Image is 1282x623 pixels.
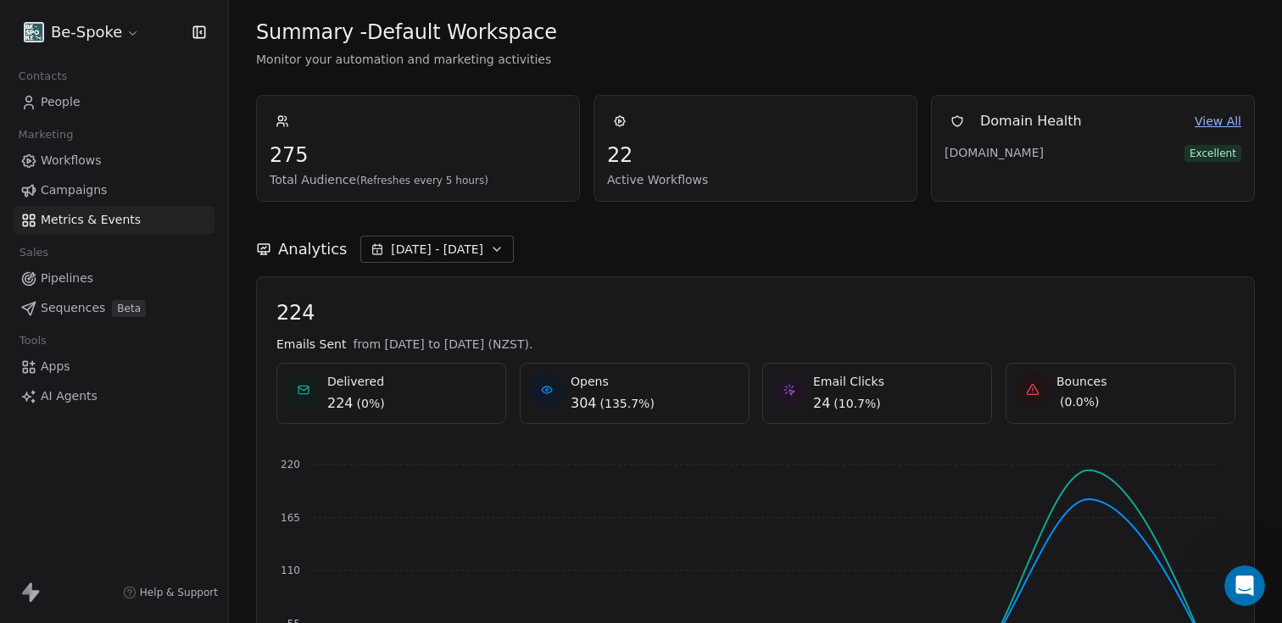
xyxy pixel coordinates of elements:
span: Sequences [41,299,105,317]
span: Contacts [11,64,75,89]
button: [DATE] - [DATE] [360,236,514,263]
span: Marketing [11,122,81,147]
span: ( 0% ) [357,395,385,412]
button: Messages [113,467,226,535]
span: Bounces [1056,373,1107,390]
a: Campaigns [14,176,215,204]
span: 24 [813,393,830,414]
a: Help & Support [123,586,218,599]
p: Hi [PERSON_NAME] [34,120,305,149]
a: SequencesBeta [14,294,215,322]
a: Pipelines [14,264,215,292]
span: Tools [12,328,53,353]
span: Opens [571,373,655,390]
img: Facebook%20profile%20picture.png [24,22,44,42]
span: 22 [607,142,904,168]
span: AI Agents [41,387,98,405]
span: [DATE] - [DATE] [391,241,483,258]
span: Beta [112,300,146,317]
tspan: 220 [281,459,300,470]
span: ( 0.0% ) [1060,393,1100,410]
div: • 1m ago [115,256,167,274]
span: Messages [141,509,199,521]
iframe: Intercom live chat [1224,565,1265,606]
div: Close [292,27,322,58]
span: Email Clicks [813,373,884,390]
span: Delivered [327,373,385,390]
img: Profile image for Siddarth [34,27,68,61]
div: Send us a message [35,311,283,329]
img: Profile image for Mrinal [98,27,132,61]
div: Mrinal [75,256,112,274]
span: Workflows [41,152,102,170]
span: Domain Health [980,111,1082,131]
p: How can we help? [34,149,305,178]
span: 304 [571,393,597,414]
span: Emails Sent [276,336,346,353]
span: ( 10.7% ) [833,395,880,412]
div: Profile image for MrinalHi [PERSON_NAME], Thanks for sorting out the workflow! I don't how you di... [18,225,321,287]
span: Summary - Default Workspace [256,19,557,45]
span: Active Workflows [607,171,904,188]
span: Metrics & Events [41,211,141,229]
span: 224 [327,393,354,414]
span: Sales [12,240,56,265]
span: Excellent [1184,145,1241,162]
span: Be-Spoke [51,21,122,43]
div: Send us a message [17,297,322,343]
a: AI Agents [14,382,215,410]
span: Help & Support [140,586,218,599]
img: Profile image for Harinder [66,27,100,61]
span: Analytics [278,238,347,260]
span: Home [37,509,75,521]
a: Apps [14,353,215,381]
span: Total Audience [270,171,566,188]
span: Pipelines [41,270,93,287]
a: View All [1195,113,1241,131]
button: Be-Spoke [20,18,143,47]
button: Help [226,467,339,535]
tspan: 110 [281,565,300,576]
span: (Refreshes every 5 hours) [356,175,488,186]
span: [DOMAIN_NAME] [945,144,1063,161]
a: People [14,88,215,116]
a: Metrics & Events [14,206,215,234]
span: Help [269,509,296,521]
div: Recent messageProfile image for MrinalHi [PERSON_NAME], Thanks for sorting out the workflow! I do... [17,199,322,288]
span: 275 [270,142,566,168]
img: Profile image for Mrinal [35,239,69,273]
span: People [41,93,81,111]
span: from [DATE] to [DATE] (NZST). [353,336,532,353]
span: Monitor your automation and marketing activities [256,51,1255,68]
span: Campaigns [41,181,107,199]
span: 224 [276,300,1235,325]
span: ( 135.7% ) [599,395,654,412]
div: Recent message [35,214,304,231]
span: Apps [41,358,70,375]
tspan: 165 [281,512,300,524]
a: Workflows [14,147,215,175]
